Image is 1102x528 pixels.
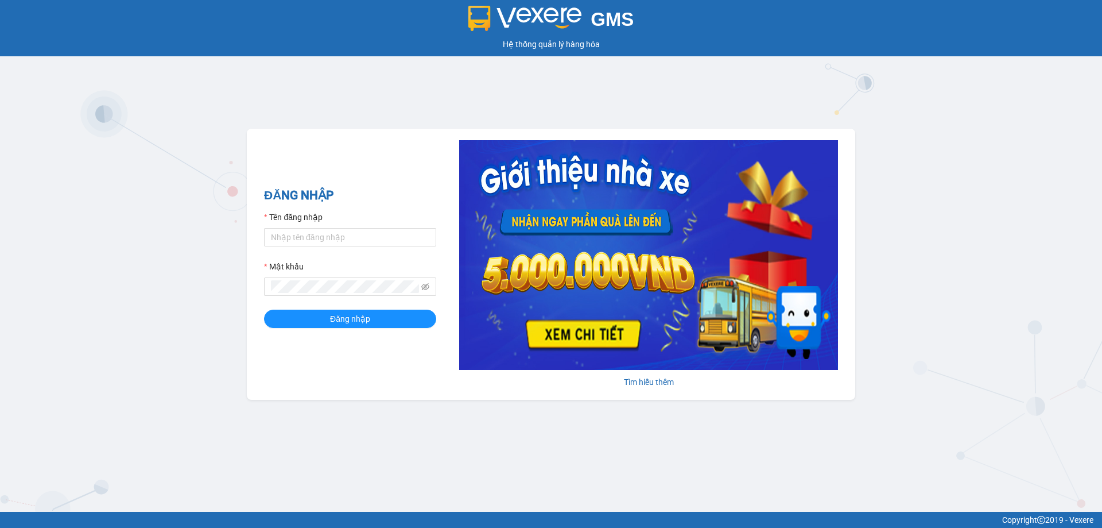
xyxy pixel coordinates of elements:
button: Đăng nhập [264,310,436,328]
input: Tên đăng nhập [264,228,436,246]
span: eye-invisible [421,283,429,291]
label: Tên đăng nhập [264,211,323,223]
img: logo 2 [468,6,582,31]
span: GMS [591,9,634,30]
a: GMS [468,17,634,26]
div: Hệ thống quản lý hàng hóa [3,38,1099,51]
div: Copyright 2019 - Vexere [9,514,1093,526]
h2: ĐĂNG NHẬP [264,186,436,205]
span: copyright [1037,516,1045,524]
input: Mật khẩu [271,280,419,293]
span: Đăng nhập [330,313,370,325]
img: banner-0 [459,140,838,370]
div: Tìm hiểu thêm [459,376,838,388]
label: Mật khẩu [264,260,304,273]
